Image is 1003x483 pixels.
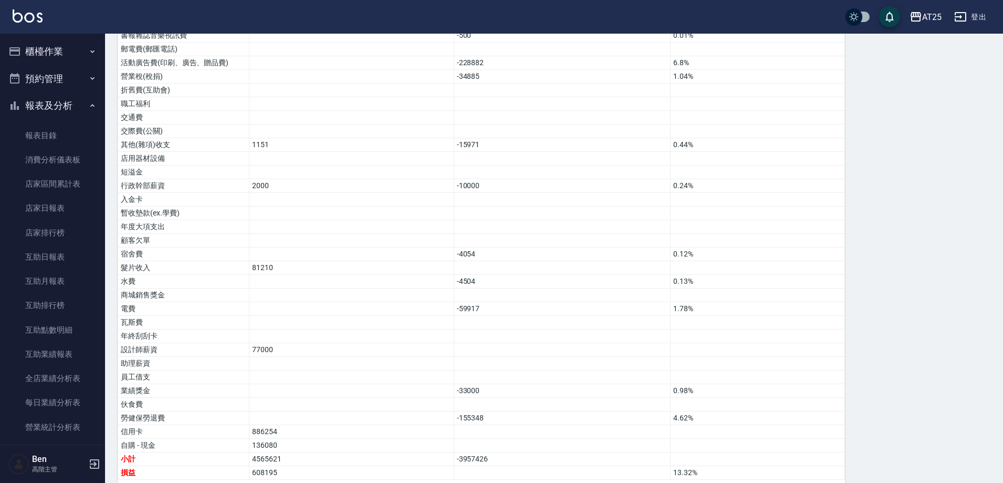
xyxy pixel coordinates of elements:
td: 886254 [249,425,454,439]
td: 136080 [249,439,454,453]
a: 全店業績分析表 [4,366,101,390]
a: 互助排行榜 [4,293,101,317]
td: 損益 [118,466,249,480]
td: 勞健保勞退費 [118,412,249,425]
button: 櫃檯作業 [4,38,101,65]
p: 高階主管 [32,465,86,474]
img: Person [8,454,29,475]
td: -4504 [454,275,671,289]
td: -59917 [454,302,671,316]
td: 顧客欠單 [118,234,249,248]
td: 短溢金 [118,166,249,179]
a: 互助月報表 [4,269,101,293]
td: 其他(雜項)收支 [118,138,249,152]
td: 1151 [249,138,454,152]
td: 年終刮刮卡 [118,330,249,343]
a: 店家排行榜 [4,221,101,245]
td: 書報雜誌音樂視訊費 [118,29,249,43]
td: -4054 [454,248,671,261]
td: 瓦斯費 [118,316,249,330]
td: 0.24% [671,179,845,193]
a: 店家日報表 [4,196,101,220]
td: 0.44% [671,138,845,152]
button: AT25 [905,6,946,28]
h5: Ben [32,454,86,465]
td: 暫收墊款(ex.學費) [118,207,249,220]
td: 信用卡 [118,425,249,439]
td: 入金卡 [118,193,249,207]
td: -500 [454,29,671,43]
img: Logo [13,9,43,23]
td: 0.13% [671,275,845,289]
td: 伙食費 [118,398,249,412]
a: 消費分析儀表板 [4,148,101,172]
td: 81210 [249,261,454,275]
a: 營業統計分析表 [4,415,101,439]
td: 店用器材設備 [118,152,249,166]
td: -228882 [454,56,671,70]
a: 報表目錄 [4,124,101,148]
td: 4565621 [249,453,454,466]
td: 設計師薪資 [118,343,249,357]
td: 業績獎金 [118,384,249,398]
a: 互助點數明細 [4,318,101,342]
td: -34885 [454,70,671,84]
button: 登出 [950,7,990,27]
div: AT25 [922,11,942,24]
td: 交際費(公關) [118,125,249,138]
td: 13.32 % [671,466,845,480]
a: 每日業績分析表 [4,390,101,415]
td: 郵電費(郵匯電話) [118,43,249,56]
td: 活動廣告費(印刷、廣告、贈品費) [118,56,249,70]
td: 宿舍費 [118,248,249,261]
td: 商城銷售獎金 [118,289,249,302]
a: 營業項目月分析表 [4,439,101,464]
td: 助理薪資 [118,357,249,371]
td: 0.01% [671,29,845,43]
td: 交通費 [118,111,249,125]
td: 0.98% [671,384,845,398]
td: 髮片收入 [118,261,249,275]
td: 年度大項支出 [118,220,249,234]
a: 互助日報表 [4,245,101,269]
td: 行政幹部薪資 [118,179,249,193]
td: 小計 [118,453,249,466]
td: 電費 [118,302,249,316]
button: 報表及分析 [4,92,101,119]
td: -155348 [454,412,671,425]
td: 4.62% [671,412,845,425]
td: -15971 [454,138,671,152]
td: 折舊費(互助會) [118,84,249,97]
td: -33000 [454,384,671,398]
td: 77000 [249,343,454,357]
a: 互助業績報表 [4,342,101,366]
a: 店家區間累計表 [4,172,101,196]
td: 2000 [249,179,454,193]
td: -10000 [454,179,671,193]
button: 預約管理 [4,65,101,93]
button: save [879,6,900,27]
td: 員工借支 [118,371,249,384]
td: 608195 [249,466,454,480]
td: -3957426 [454,453,671,466]
td: 營業稅(稅捐) [118,70,249,84]
td: 1.78% [671,302,845,316]
td: 0.12% [671,248,845,261]
td: 職工福利 [118,97,249,111]
td: 自購 - 現金 [118,439,249,453]
td: 水費 [118,275,249,289]
td: 6.8% [671,56,845,70]
td: 1.04% [671,70,845,84]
